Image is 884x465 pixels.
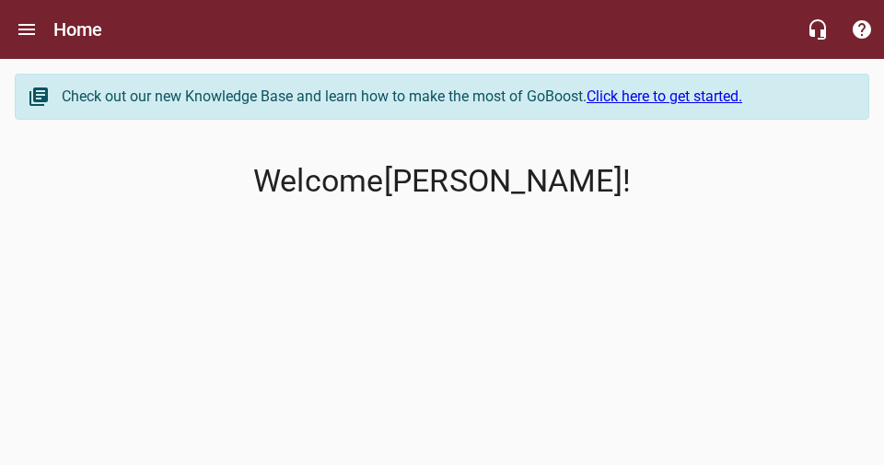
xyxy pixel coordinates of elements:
button: Open drawer [5,7,49,52]
button: Support Portal [840,7,884,52]
a: Click here to get started. [587,87,742,105]
h6: Home [53,15,103,44]
button: Live Chat [796,7,840,52]
div: Check out our new Knowledge Base and learn how to make the most of GoBoost. [62,86,850,108]
p: Welcome [PERSON_NAME] ! [15,163,869,200]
